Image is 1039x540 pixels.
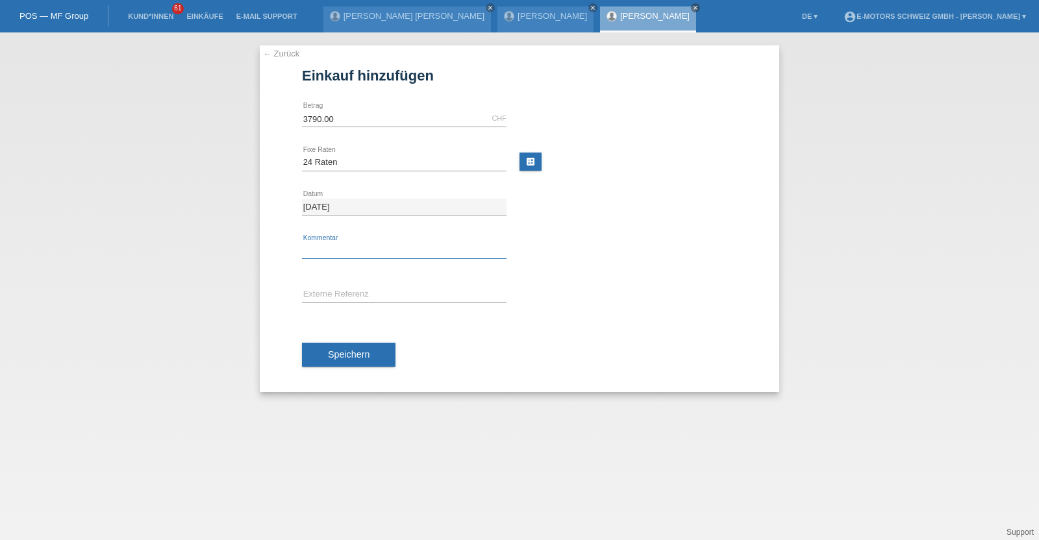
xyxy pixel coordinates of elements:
[691,3,700,12] a: close
[180,12,229,20] a: Einkäufe
[344,11,484,21] a: [PERSON_NAME] [PERSON_NAME]
[302,343,395,367] button: Speichern
[486,3,495,12] a: close
[121,12,180,20] a: Kund*innen
[692,5,699,11] i: close
[518,11,587,21] a: [PERSON_NAME]
[19,11,88,21] a: POS — MF Group
[328,349,369,360] span: Speichern
[525,156,536,167] i: calculate
[230,12,304,20] a: E-Mail Support
[844,10,857,23] i: account_circle
[620,11,690,21] a: [PERSON_NAME]
[172,3,184,14] span: 61
[302,67,737,84] h1: Einkauf hinzufügen
[487,5,494,11] i: close
[588,3,597,12] a: close
[263,49,299,58] a: ← Zurück
[519,153,542,171] a: calculate
[795,12,824,20] a: DE ▾
[590,5,596,11] i: close
[837,12,1033,20] a: account_circleE-Motors Schweiz GmbH - [PERSON_NAME] ▾
[1007,528,1034,537] a: Support
[492,114,507,122] div: CHF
